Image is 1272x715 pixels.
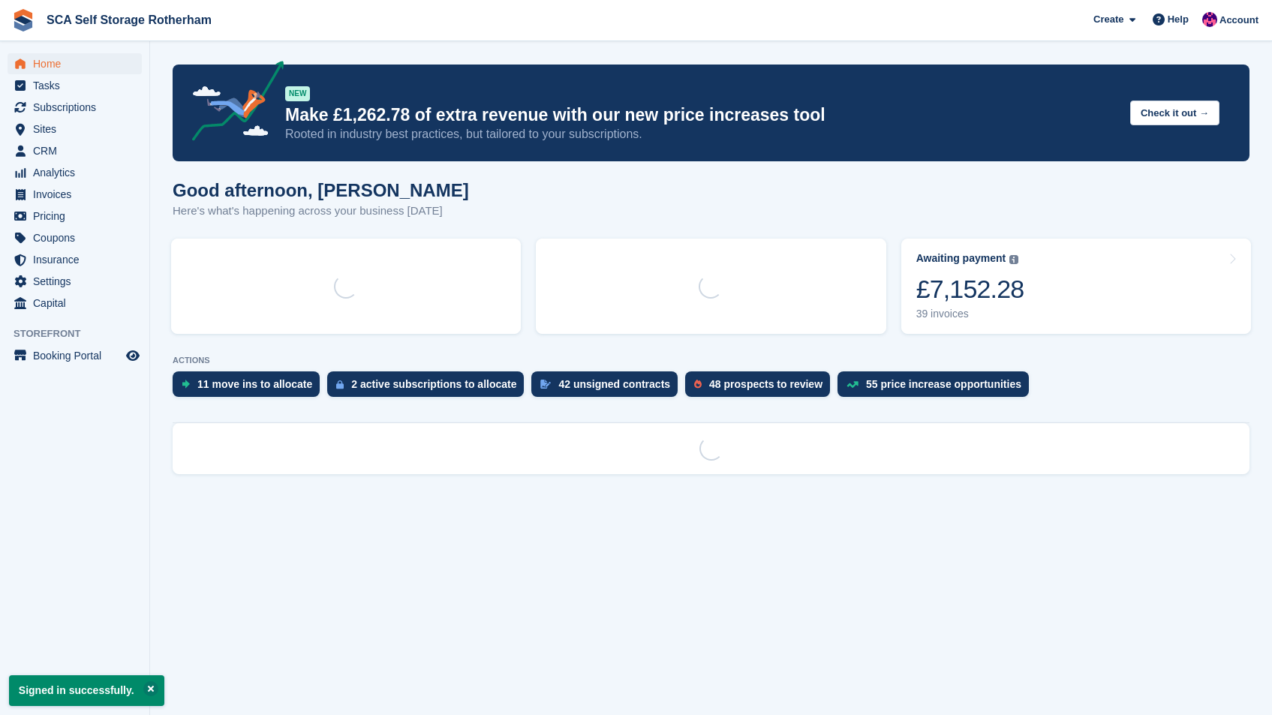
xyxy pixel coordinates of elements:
[916,274,1024,305] div: £7,152.28
[8,53,142,74] a: menu
[8,249,142,270] a: menu
[197,378,312,390] div: 11 move ins to allocate
[33,184,123,205] span: Invoices
[709,378,822,390] div: 48 prospects to review
[8,75,142,96] a: menu
[694,380,702,389] img: prospect-51fa495bee0391a8d652442698ab0144808aea92771e9ea1ae160a38d050c398.svg
[173,180,469,200] h1: Good afternoon, [PERSON_NAME]
[33,293,123,314] span: Capital
[1093,12,1123,27] span: Create
[179,61,284,146] img: price-adjustments-announcement-icon-8257ccfd72463d97f412b2fc003d46551f7dbcb40ab6d574587a9cd5c0d94...
[837,371,1036,404] a: 55 price increase opportunities
[33,345,123,366] span: Booking Portal
[916,308,1024,320] div: 39 invoices
[33,227,123,248] span: Coupons
[173,203,469,220] p: Here's what's happening across your business [DATE]
[9,675,164,706] p: Signed in successfully.
[8,184,142,205] a: menu
[33,206,123,227] span: Pricing
[1219,13,1258,28] span: Account
[33,140,123,161] span: CRM
[33,75,123,96] span: Tasks
[8,140,142,161] a: menu
[8,119,142,140] a: menu
[1202,12,1217,27] img: Sam Chapman
[8,162,142,183] a: menu
[351,378,516,390] div: 2 active subscriptions to allocate
[285,86,310,101] div: NEW
[901,239,1251,334] a: Awaiting payment £7,152.28 39 invoices
[336,380,344,389] img: active_subscription_to_allocate_icon-d502201f5373d7db506a760aba3b589e785aa758c864c3986d89f69b8ff3...
[12,9,35,32] img: stora-icon-8386f47178a22dfd0bd8f6a31ec36ba5ce8667c1dd55bd0f319d3a0aa187defe.svg
[33,53,123,74] span: Home
[685,371,837,404] a: 48 prospects to review
[8,227,142,248] a: menu
[124,347,142,365] a: Preview store
[8,271,142,292] a: menu
[1009,255,1018,264] img: icon-info-grey-7440780725fd019a000dd9b08b2336e03edf1995a4989e88bcd33f0948082b44.svg
[1168,12,1189,27] span: Help
[33,249,123,270] span: Insurance
[846,381,859,388] img: price_increase_opportunities-93ffe204e8149a01c8c9dc8f82e8f89637d9d84a8eef4429ea346261dce0b2c0.svg
[916,252,1006,265] div: Awaiting payment
[531,371,685,404] a: 42 unsigned contracts
[8,345,142,366] a: menu
[14,326,149,341] span: Storefront
[8,206,142,227] a: menu
[558,378,670,390] div: 42 unsigned contracts
[866,378,1021,390] div: 55 price increase opportunities
[327,371,531,404] a: 2 active subscriptions to allocate
[8,293,142,314] a: menu
[182,380,190,389] img: move_ins_to_allocate_icon-fdf77a2bb77ea45bf5b3d319d69a93e2d87916cf1d5bf7949dd705db3b84f3ca.svg
[173,356,1249,365] p: ACTIONS
[33,271,123,292] span: Settings
[285,126,1118,143] p: Rooted in industry best practices, but tailored to your subscriptions.
[173,371,327,404] a: 11 move ins to allocate
[33,162,123,183] span: Analytics
[1130,101,1219,125] button: Check it out →
[33,97,123,118] span: Subscriptions
[8,97,142,118] a: menu
[33,119,123,140] span: Sites
[540,380,551,389] img: contract_signature_icon-13c848040528278c33f63329250d36e43548de30e8caae1d1a13099fd9432cc5.svg
[41,8,218,32] a: SCA Self Storage Rotherham
[285,104,1118,126] p: Make £1,262.78 of extra revenue with our new price increases tool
